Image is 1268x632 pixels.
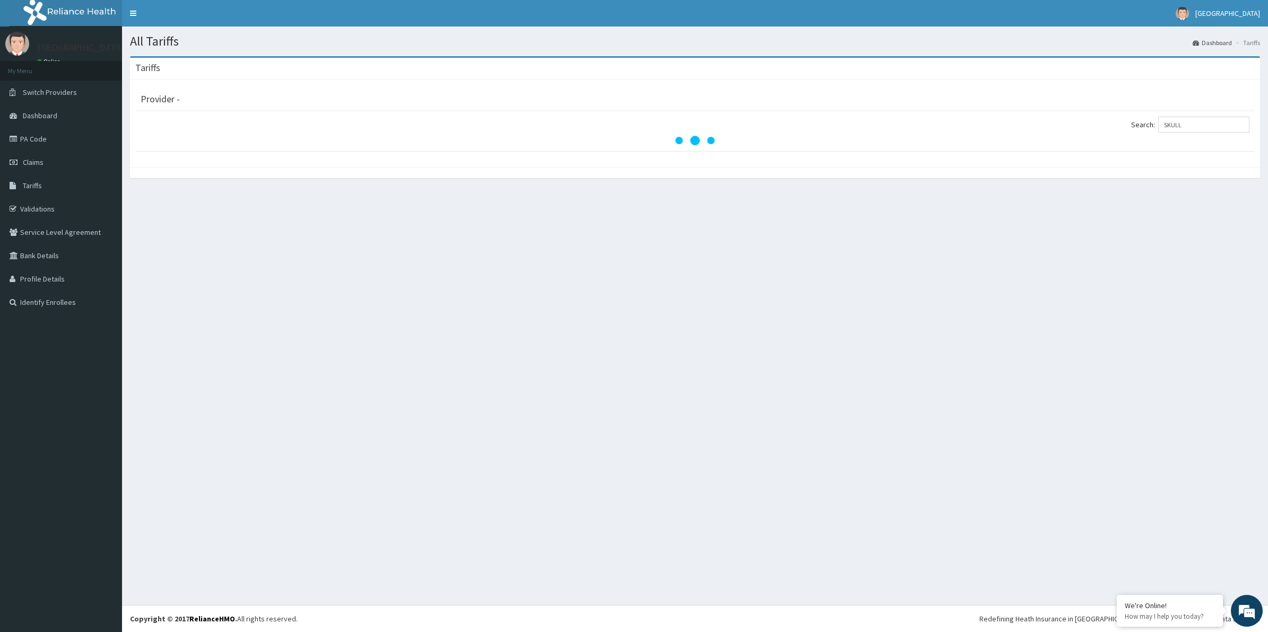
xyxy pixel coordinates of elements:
[141,94,180,104] h3: Provider -
[23,111,57,120] span: Dashboard
[37,43,125,52] p: [GEOGRAPHIC_DATA]
[130,614,237,624] strong: Copyright © 2017 .
[979,613,1260,624] div: Redefining Heath Insurance in [GEOGRAPHIC_DATA] using Telemedicine and Data Science!
[1193,38,1232,47] a: Dashboard
[1125,601,1215,610] div: We're Online!
[55,59,178,73] div: Chat with us now
[130,34,1260,48] h1: All Tariffs
[20,53,43,80] img: d_794563401_company_1708531726252_794563401
[5,289,202,327] textarea: Type your message and hit 'Enter'
[1233,38,1260,47] li: Tariffs
[189,614,235,624] a: RelianceHMO
[174,5,199,31] div: Minimize live chat window
[23,87,77,97] span: Switch Providers
[1195,8,1260,18] span: [GEOGRAPHIC_DATA]
[23,181,42,190] span: Tariffs
[23,157,44,167] span: Claims
[5,32,29,56] img: User Image
[1125,612,1215,621] p: How may I help you today?
[135,63,160,73] h3: Tariffs
[37,58,63,65] a: Online
[62,134,146,241] span: We're online!
[1131,117,1249,133] label: Search:
[1176,7,1189,20] img: User Image
[1158,117,1249,133] input: Search:
[674,119,716,162] svg: audio-loading
[122,605,1268,632] footer: All rights reserved.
